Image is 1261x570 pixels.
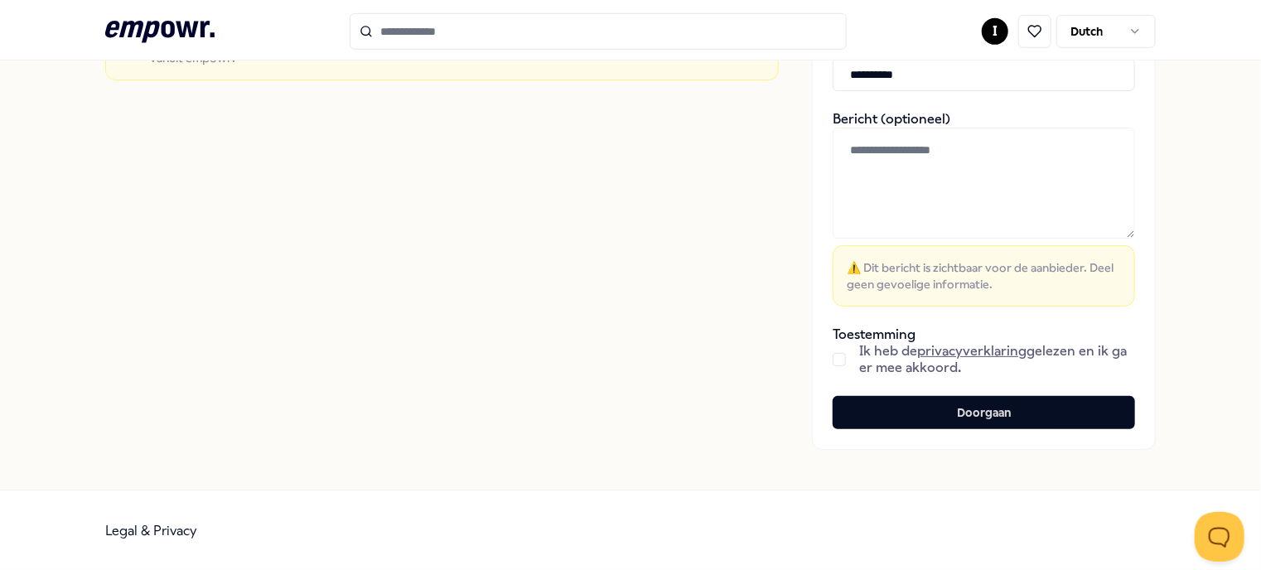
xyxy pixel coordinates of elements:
a: privacyverklaring [917,343,1027,359]
a: Legal & Privacy [105,523,197,539]
span: Ik heb de gelezen en ik ga er mee akkoord. [859,343,1135,376]
div: Toestemming [833,326,1135,376]
iframe: Help Scout Beacon - Open [1195,512,1244,562]
button: Doorgaan [833,396,1135,429]
button: I [982,18,1008,45]
input: Search for products, categories or subcategories [350,13,847,50]
div: Telefoonnummer [833,41,1135,91]
span: ⚠️ Dit bericht is zichtbaar voor de aanbieder. Deel geen gevoelige informatie. [847,259,1121,292]
div: Bericht (optioneel) [833,111,1135,307]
